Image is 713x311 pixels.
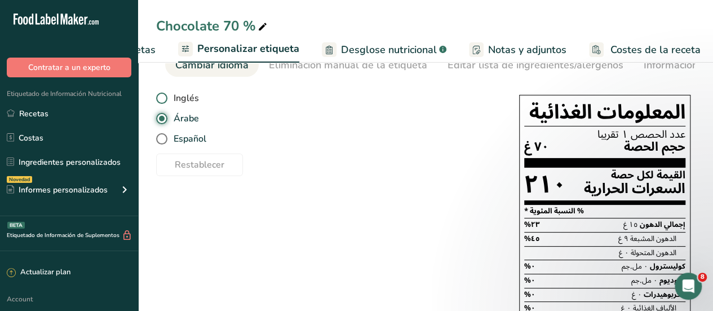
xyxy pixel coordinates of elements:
[524,140,549,154] span: ٧٠ غ
[175,58,249,73] div: Cambiar idioma
[322,37,446,63] a: Desglose nutricional
[167,113,199,124] span: Árabe
[448,58,623,73] div: Editar lista de ingredientes/alérgenos
[488,42,566,58] span: Notas y adjuntos
[631,245,676,261] span: الدهون المتحولة
[167,133,206,144] span: Español
[156,16,269,36] div: Chocolate 70 %
[524,129,685,140] div: عدد الحصص ١ تقريبا
[630,231,676,247] span: الدهون المشبعة
[618,231,628,247] span: ٩ غ
[175,158,224,172] span: Restablecer
[659,273,685,288] span: صوديوم
[623,217,638,233] span: ١٥ غ
[524,170,566,200] div: ٢١٠
[524,100,685,126] h1: المعلومات الغذائية
[524,217,540,233] span: ٢٣%
[341,42,437,58] span: Desglose nutricional
[584,181,685,197] div: السعرات الحرارية
[7,58,131,77] button: Contratar a un experto
[631,273,658,288] span: ٠ مل.جم
[156,154,243,176] button: Restablecer
[589,37,701,63] a: Costes de la receta
[197,41,299,56] span: Personalizar etiqueta
[178,36,299,63] a: Personalizar etiqueta
[524,231,540,247] span: ٤٥%
[7,184,108,196] div: Informes personalizados
[524,259,535,274] span: ٠%
[644,287,685,303] span: الكربوهيدرات
[524,205,685,218] section: % النسبة المئوية *
[650,259,685,274] span: كوليسترول
[698,273,707,282] span: 8
[269,58,427,73] div: Eliminación manual de la etiqueta
[624,140,685,154] span: حجم الحصة
[7,222,25,229] div: BETA
[622,259,648,274] span: ٠ مل.جم
[7,176,32,183] div: Novedad
[7,267,70,278] div: Actualizar plan
[167,93,199,104] span: Inglés
[584,170,685,181] div: القيمة لكل حصة
[619,245,629,261] span: ٠ غ
[675,273,702,300] iframe: Intercom live chat
[524,287,535,303] span: ٠%
[610,42,701,58] span: Costes de la receta
[469,37,566,63] a: Notas y adjuntos
[632,287,642,303] span: ٠ غ
[524,273,535,288] span: ٠%
[640,217,685,233] span: إجمالي الدهون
